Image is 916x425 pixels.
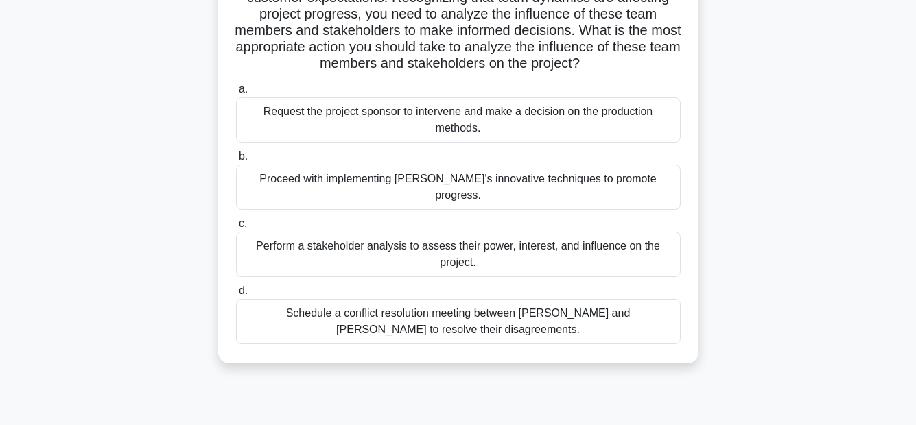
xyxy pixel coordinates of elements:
[239,150,248,162] span: b.
[236,232,681,277] div: Perform a stakeholder analysis to assess their power, interest, and influence on the project.
[239,217,247,229] span: c.
[239,284,248,296] span: d.
[239,83,248,95] span: a.
[236,97,681,143] div: Request the project sponsor to intervene and make a decision on the production methods.
[236,165,681,210] div: Proceed with implementing [PERSON_NAME]'s innovative techniques to promote progress.
[236,299,681,344] div: Schedule a conflict resolution meeting between [PERSON_NAME] and [PERSON_NAME] to resolve their d...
